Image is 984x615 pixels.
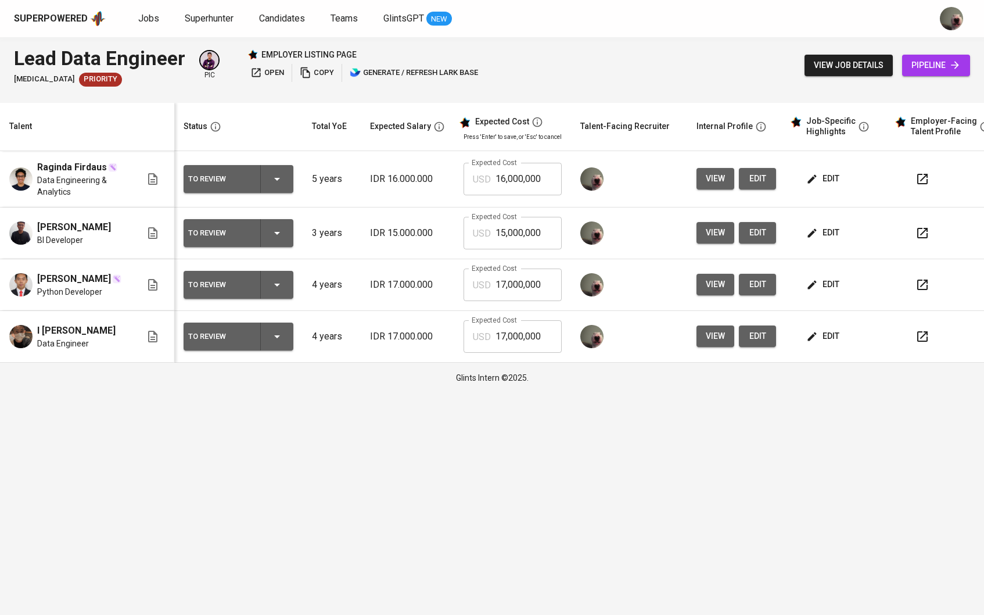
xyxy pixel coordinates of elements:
button: lark generate / refresh lark base [347,64,481,82]
span: Data Engineer [37,338,89,349]
p: IDR 17.000.000 [370,330,445,344]
div: Superpowered [14,12,88,26]
img: lark [350,67,361,78]
img: magic_wand.svg [112,274,121,284]
img: Nurdin Nurdin [9,273,33,296]
img: Glints Star [247,49,258,60]
p: IDR 17.000.000 [370,278,445,292]
p: USD [473,330,491,344]
div: Employer-Facing Talent Profile [911,116,977,137]
div: pic [199,50,220,80]
span: Raginda Firdaus [37,160,107,174]
div: Expected Salary [370,119,431,134]
div: New Job received from Demand Team [79,73,122,87]
span: GlintsGPT [383,13,424,24]
span: edit [809,171,839,186]
p: USD [473,173,491,187]
p: Press 'Enter' to save, or 'Esc' to cancel [464,133,562,141]
span: Python Developer [37,286,102,298]
img: glints_star.svg [790,116,802,128]
span: edit [748,171,767,186]
button: edit [804,222,844,244]
p: 4 years [312,330,351,344]
img: magic_wand.svg [108,163,117,172]
span: [PERSON_NAME] [37,272,111,286]
a: Teams [331,12,360,26]
span: edit [748,329,767,344]
img: Ahmad Akmal Amrullah [9,221,33,245]
span: edit [809,277,839,292]
a: Candidates [259,12,307,26]
p: IDR 15.000.000 [370,226,445,240]
button: To Review [184,165,293,193]
div: Status [184,119,207,134]
button: open [247,64,287,82]
button: view [696,222,734,244]
span: open [250,66,284,80]
span: pipeline [911,58,961,73]
img: erwin@glints.com [200,51,218,69]
span: view [706,329,725,344]
span: I [PERSON_NAME] [37,324,116,338]
div: Job-Specific Highlights [806,116,856,137]
img: aji.muda@glints.com [580,167,604,191]
img: Raginda Firdaus [9,167,33,191]
button: view job details [805,55,893,76]
span: BI Developer [37,234,83,246]
div: To Review [188,171,251,187]
a: Jobs [138,12,161,26]
button: view [696,326,734,347]
span: Superhunter [185,13,234,24]
button: view [696,168,734,189]
button: edit [804,326,844,347]
span: view [706,277,725,292]
span: view [706,171,725,186]
p: USD [473,278,491,292]
span: Jobs [138,13,159,24]
button: edit [804,274,844,295]
a: Superpoweredapp logo [14,10,106,27]
div: To Review [188,226,251,241]
span: copy [300,66,334,80]
span: generate / refresh lark base [350,66,478,80]
span: edit [809,329,839,344]
button: To Review [184,323,293,351]
img: aji.muda@glints.com [580,273,604,296]
p: IDR 16.000.000 [370,172,445,186]
div: To Review [188,277,251,292]
p: 3 years [312,226,351,240]
button: edit [739,168,776,189]
button: edit [739,222,776,244]
button: copy [297,64,337,82]
span: edit [748,277,767,292]
button: To Review [184,271,293,299]
span: view [706,226,725,240]
button: edit [739,274,776,295]
img: aji.muda@glints.com [580,221,604,245]
span: Candidates [259,13,305,24]
button: view [696,274,734,295]
img: app logo [90,10,106,27]
a: pipeline [902,55,970,76]
button: To Review [184,219,293,247]
div: To Review [188,329,251,344]
div: Expected Cost [475,117,529,127]
span: Priority [79,74,122,85]
img: aji.muda@glints.com [580,325,604,348]
a: Superhunter [185,12,236,26]
span: view job details [814,58,884,73]
button: edit [804,168,844,189]
a: GlintsGPT NEW [383,12,452,26]
p: employer listing page [261,49,357,60]
img: glints_star.svg [895,116,906,128]
img: glints_star.svg [459,117,471,128]
span: edit [748,226,767,240]
div: Talent-Facing Recruiter [580,119,670,134]
span: NEW [426,13,452,25]
p: 4 years [312,278,351,292]
img: aji.muda@glints.com [940,7,963,30]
